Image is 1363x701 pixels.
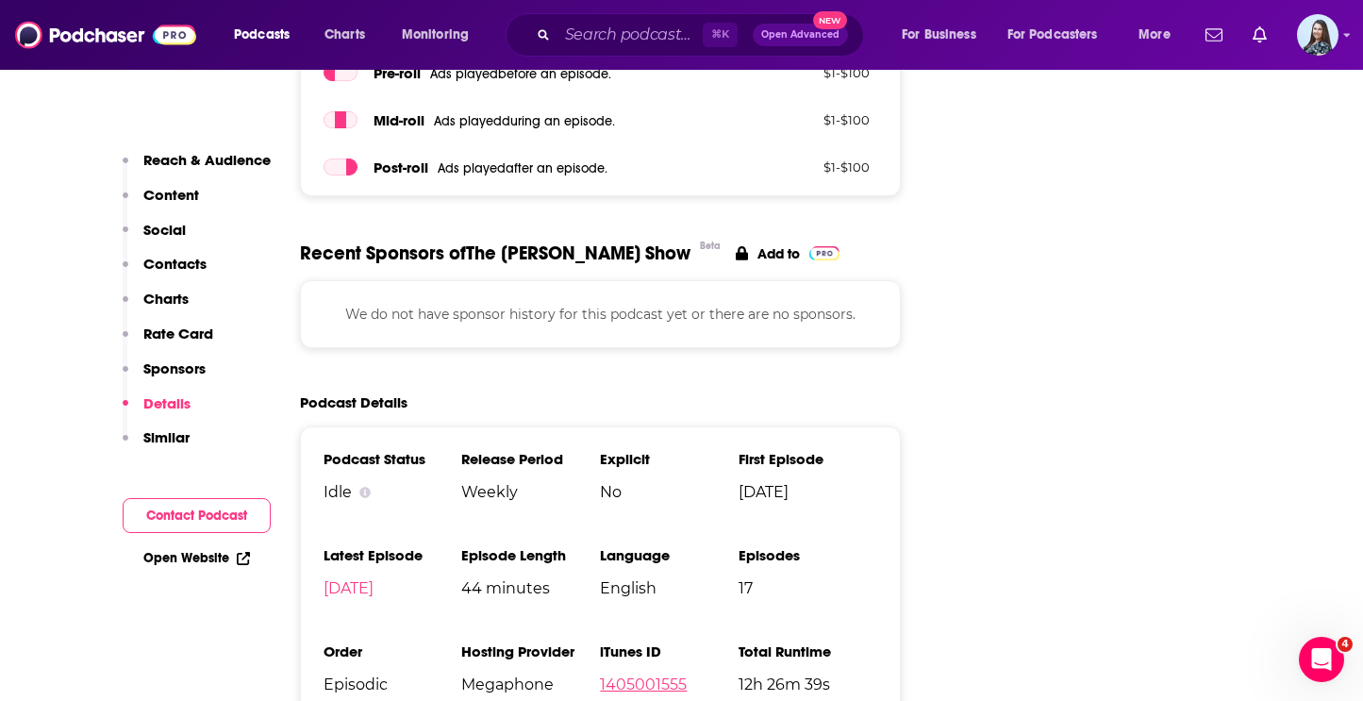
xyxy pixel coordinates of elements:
[600,546,739,564] h3: Language
[461,450,600,468] h3: Release Period
[300,242,690,265] span: Recent Sponsors of The [PERSON_NAME] Show
[430,66,611,82] span: Ads played before an episode .
[438,160,607,176] span: Ads played after an episode .
[123,221,186,256] button: Social
[123,325,213,359] button: Rate Card
[889,20,1000,50] button: open menu
[143,359,206,377] p: Sponsors
[1299,637,1344,682] iframe: Intercom live chat
[753,24,848,46] button: Open AdvancedNew
[703,23,738,47] span: ⌘ K
[461,643,600,660] h3: Hosting Provider
[324,22,365,48] span: Charts
[1198,19,1230,51] a: Show notifications dropdown
[739,546,877,564] h3: Episodes
[324,676,462,693] span: Episodic
[324,546,462,564] h3: Latest Episode
[143,221,186,239] p: Social
[461,579,600,597] span: 44 minutes
[300,393,407,411] h2: Podcast Details
[747,159,870,175] p: $ 1 - $ 100
[143,550,250,566] a: Open Website
[1245,19,1274,51] a: Show notifications dropdown
[600,450,739,468] h3: Explicit
[143,255,207,273] p: Contacts
[324,304,878,325] p: We do not have sponsor history for this podcast yet or there are no sponsors.
[600,676,687,693] a: 1405001555
[143,151,271,169] p: Reach & Audience
[600,579,739,597] span: English
[1297,14,1338,56] button: Show profile menu
[1338,637,1353,652] span: 4
[123,498,271,533] button: Contact Podcast
[123,290,189,325] button: Charts
[123,186,199,221] button: Content
[143,290,189,308] p: Charts
[374,159,428,176] span: Post -roll
[461,546,600,564] h3: Episode Length
[461,676,600,693] span: Megaphone
[374,64,421,82] span: Pre -roll
[389,20,493,50] button: open menu
[143,394,191,412] p: Details
[1007,22,1098,48] span: For Podcasters
[739,450,877,468] h3: First Episode
[700,240,721,252] div: Beta
[747,112,870,127] p: $ 1 - $ 100
[324,450,462,468] h3: Podcast Status
[902,22,976,48] span: For Business
[739,579,877,597] span: 17
[15,17,196,53] img: Podchaser - Follow, Share and Rate Podcasts
[757,245,800,262] p: Add to
[143,325,213,342] p: Rate Card
[123,151,271,186] button: Reach & Audience
[221,20,314,50] button: open menu
[1139,22,1171,48] span: More
[123,359,206,394] button: Sponsors
[600,643,739,660] h3: iTunes ID
[739,643,877,660] h3: Total Runtime
[736,242,840,265] a: Add to
[1297,14,1338,56] span: Logged in as brookefortierpr
[324,579,374,597] a: [DATE]
[739,676,877,693] span: 12h 26m 39s
[143,186,199,204] p: Content
[524,13,882,57] div: Search podcasts, credits, & more...
[143,428,190,446] p: Similar
[123,394,191,429] button: Details
[234,22,290,48] span: Podcasts
[324,643,462,660] h3: Order
[312,20,376,50] a: Charts
[123,428,190,463] button: Similar
[461,483,600,501] span: Weekly
[739,483,877,501] span: [DATE]
[600,483,739,501] span: No
[1125,20,1194,50] button: open menu
[324,483,462,501] div: Idle
[434,113,615,129] span: Ads played during an episode .
[402,22,469,48] span: Monitoring
[1297,14,1338,56] img: User Profile
[747,65,870,80] p: $ 1 - $ 100
[557,20,703,50] input: Search podcasts, credits, & more...
[761,30,839,40] span: Open Advanced
[813,11,847,29] span: New
[809,246,840,260] img: Pro Logo
[995,20,1125,50] button: open menu
[123,255,207,290] button: Contacts
[374,111,424,129] span: Mid -roll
